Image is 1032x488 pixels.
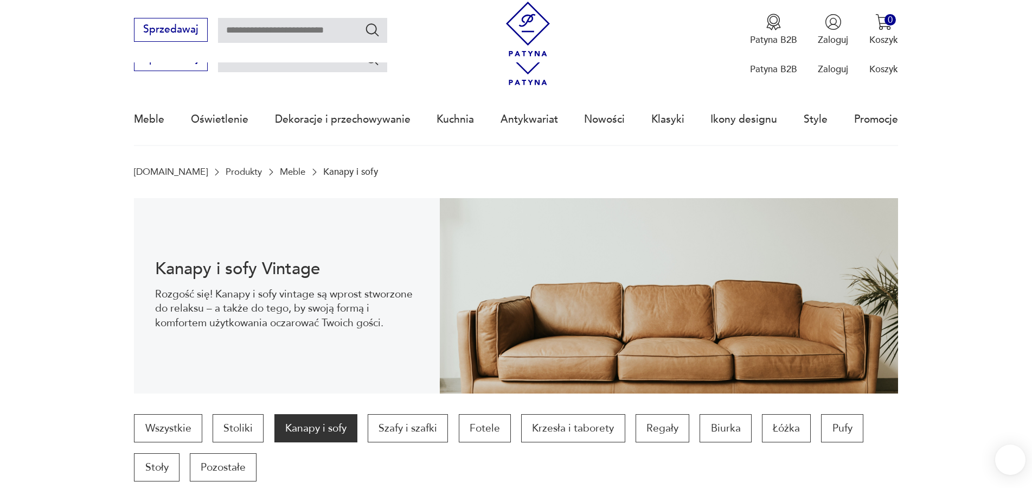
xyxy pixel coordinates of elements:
iframe: Smartsupp widget button [995,445,1025,475]
a: Stoły [134,453,179,481]
a: Produkty [226,167,262,177]
h1: Kanapy i sofy Vintage [155,261,419,277]
a: Promocje [854,94,898,144]
p: Rozgość się! Kanapy i sofy vintage są wprost stworzone do relaksu – a także do tego, by swoją for... [155,287,419,330]
a: Sprzedawaj [134,26,207,35]
a: Szafy i szafki [368,414,448,442]
a: Klasyki [651,94,684,144]
img: Ikonka użytkownika [825,14,842,30]
button: 0Koszyk [869,14,898,46]
p: Kanapy i sofy [323,167,378,177]
img: Ikona medalu [765,14,782,30]
a: Kanapy i sofy [274,414,357,442]
a: Biurka [700,414,751,442]
button: Szukaj [364,51,380,67]
a: Nowości [584,94,625,144]
a: Dekoracje i przechowywanie [275,94,411,144]
a: Łóżka [762,414,811,442]
a: Oświetlenie [191,94,248,144]
a: Stoliki [213,414,264,442]
button: Szukaj [364,22,380,37]
img: Patyna - sklep z meblami i dekoracjami vintage [501,2,555,56]
a: Regały [636,414,689,442]
a: Antykwariat [501,94,558,144]
a: Wszystkie [134,414,202,442]
a: [DOMAIN_NAME] [134,167,208,177]
img: 4dcd11543b3b691785adeaf032051535.jpg [440,198,898,394]
p: Koszyk [869,34,898,46]
a: Kuchnia [437,94,474,144]
p: Patyna B2B [750,63,797,75]
p: Zaloguj [818,63,848,75]
a: Pufy [821,414,863,442]
a: Ikona medaluPatyna B2B [750,14,797,46]
button: Sprzedawaj [134,18,207,42]
a: Meble [134,94,164,144]
a: Style [804,94,828,144]
div: 0 [884,14,896,26]
a: Pozostałe [190,453,257,481]
p: Zaloguj [818,34,848,46]
button: Zaloguj [818,14,848,46]
a: Krzesła i taborety [521,414,625,442]
a: Sprzedawaj [134,55,207,64]
button: Patyna B2B [750,14,797,46]
a: Fotele [459,414,511,442]
a: Ikony designu [710,94,777,144]
p: Koszyk [869,63,898,75]
a: Meble [280,167,305,177]
img: Ikona koszyka [875,14,892,30]
p: Patyna B2B [750,34,797,46]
